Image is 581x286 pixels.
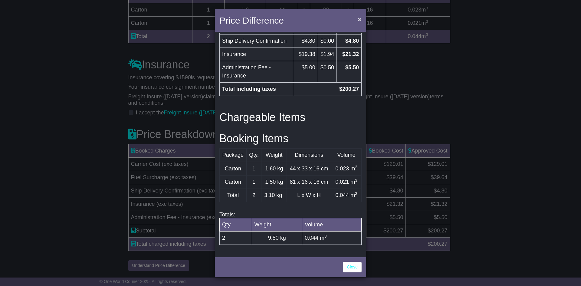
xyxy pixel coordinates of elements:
[246,148,261,162] td: Qty.
[261,162,287,176] td: 1.60 kg
[220,48,293,61] td: Insurance
[220,148,247,162] td: Package
[252,218,302,232] td: Weight
[331,189,362,202] td: 0.044 m
[318,35,336,48] td: $0.00
[287,148,331,162] td: Dimensions
[305,235,327,241] span: 0.044 m
[220,189,247,202] td: Total
[219,111,362,123] h3: Chargeable Items
[355,165,357,169] sup: 3
[343,262,362,272] a: Close
[318,61,336,83] td: $0.50
[268,235,286,241] span: 9.50 kg
[331,162,362,176] td: 0.023 m
[287,175,331,189] td: 81 x 16 x 16 cm
[358,16,362,23] span: ×
[287,189,331,202] td: L x W x H
[287,162,331,176] td: 44 x 33 x 16 cm
[336,48,361,61] td: $21.32
[219,14,284,27] h4: Price Difference
[293,48,318,61] td: $19.38
[336,35,361,48] td: $4.80
[222,178,244,186] div: Carton
[336,61,361,83] td: $5.50
[222,165,244,173] div: Carton
[302,218,361,232] td: Volume
[261,189,287,202] td: 3.10 kg
[293,35,318,48] td: $4.80
[331,148,362,162] td: Volume
[355,191,357,196] sup: 3
[331,175,362,189] td: 0.021 m
[261,148,287,162] td: Weight
[261,175,287,189] td: 1.50 kg
[220,83,293,96] td: Total including taxes
[318,48,336,61] td: $1.94
[355,13,365,25] button: Close
[219,133,362,145] h3: Booking Items
[219,212,235,218] span: Totals:
[355,178,357,182] sup: 3
[293,61,318,83] td: $5.00
[220,35,293,48] td: Ship Delivery Confirmation
[246,162,261,176] td: 1
[220,61,293,83] td: Administration Fee - Insurance
[246,189,261,202] td: 2
[324,234,327,238] sup: 3
[246,175,261,189] td: 1
[220,232,252,245] td: 2
[220,218,252,232] td: Qty.
[293,83,361,96] td: $200.27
